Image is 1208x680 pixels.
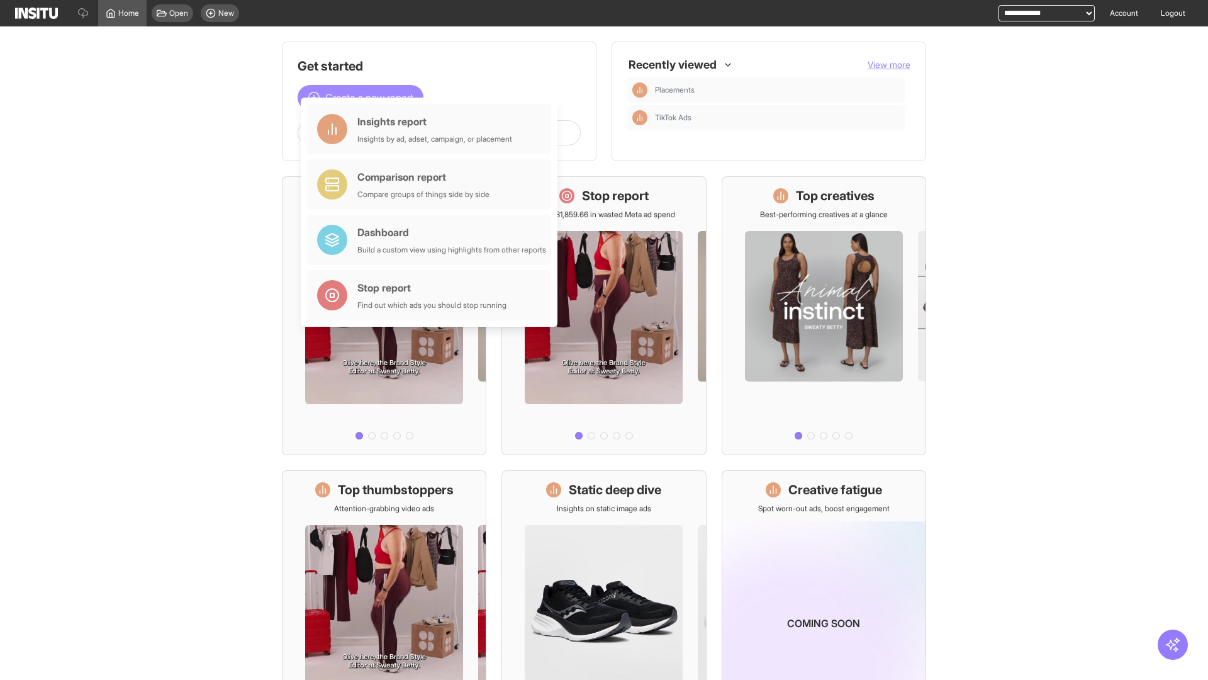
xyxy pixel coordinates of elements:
[118,8,139,18] span: Home
[357,225,546,240] div: Dashboard
[334,504,434,514] p: Attention-grabbing video ads
[655,113,691,123] span: TikTok Ads
[722,176,926,455] a: Top creativesBest-performing creatives at a glance
[15,8,58,19] img: Logo
[282,176,486,455] a: What's live nowSee all active ads instantly
[760,210,888,220] p: Best-performing creatives at a glance
[655,85,900,95] span: Placements
[218,8,234,18] span: New
[632,110,647,125] div: Insights
[357,245,546,255] div: Build a custom view using highlights from other reports
[357,134,512,144] div: Insights by ad, adset, campaign, or placement
[632,82,647,98] div: Insights
[298,57,581,75] h1: Get started
[357,114,512,129] div: Insights report
[533,210,675,220] p: Save £31,859.66 in wasted Meta ad spend
[338,481,454,499] h1: Top thumbstoppers
[569,481,661,499] h1: Static deep dive
[582,187,649,205] h1: Stop report
[655,85,695,95] span: Placements
[501,176,706,455] a: Stop reportSave £31,859.66 in wasted Meta ad spend
[796,187,875,205] h1: Top creatives
[169,8,188,18] span: Open
[868,59,910,70] span: View more
[357,300,506,310] div: Find out which ads you should stop running
[357,280,506,295] div: Stop report
[298,85,423,110] button: Create a new report
[357,169,489,184] div: Comparison report
[868,59,910,71] button: View more
[357,190,489,200] div: Compare groups of things side by side
[557,504,651,514] p: Insights on static image ads
[325,90,413,105] span: Create a new report
[655,113,900,123] span: TikTok Ads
